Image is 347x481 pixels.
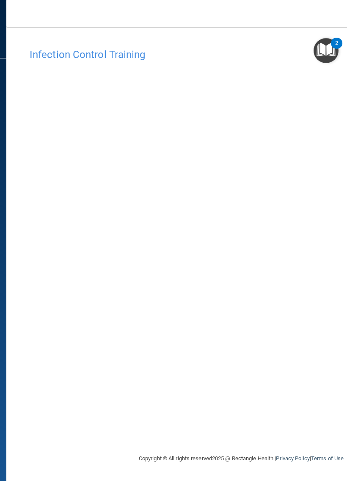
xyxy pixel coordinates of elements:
[335,43,338,54] div: 2
[314,38,339,63] button: Open Resource Center, 2 new notifications
[276,455,309,462] a: Privacy Policy
[311,455,344,462] a: Terms of Use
